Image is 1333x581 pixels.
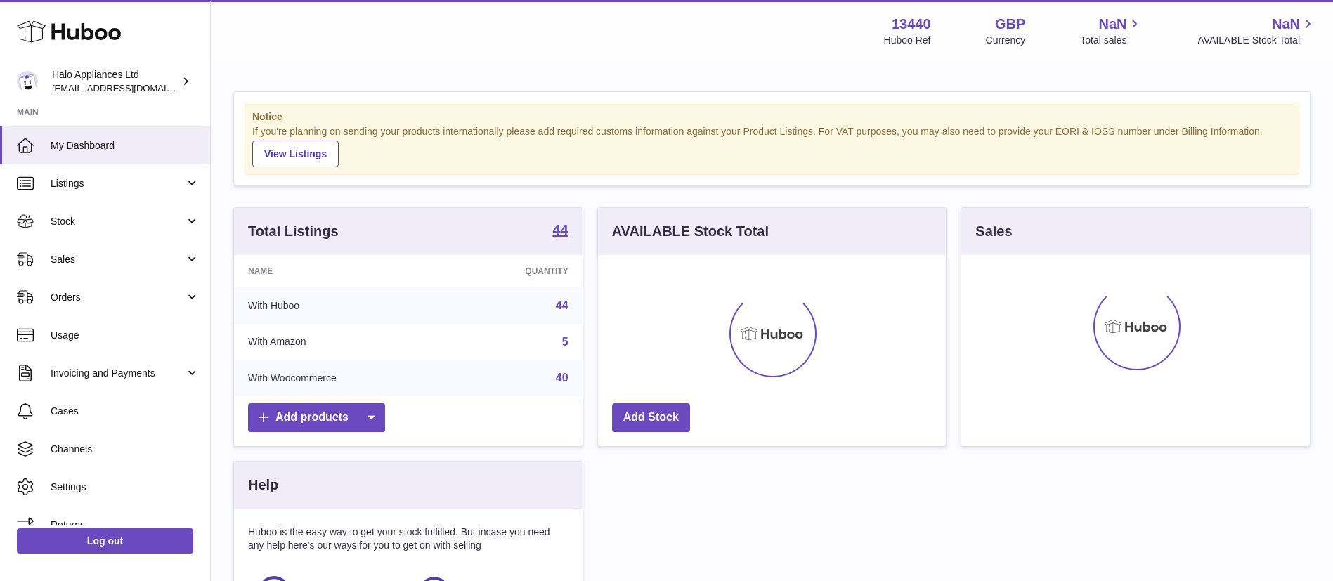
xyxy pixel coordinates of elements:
a: Add products [248,403,385,432]
h3: AVAILABLE Stock Total [612,222,769,241]
a: 5 [562,336,568,348]
div: Halo Appliances Ltd [52,68,178,95]
span: Settings [51,481,200,494]
h3: Sales [975,222,1012,241]
div: Huboo Ref [884,34,931,47]
strong: Notice [252,110,1292,124]
a: NaN AVAILABLE Stock Total [1197,15,1316,47]
h3: Help [248,476,278,495]
h3: Total Listings [248,222,339,241]
a: 40 [556,372,568,384]
img: internalAdmin-13440@internal.huboo.com [17,71,38,92]
span: Listings [51,177,185,190]
span: Cases [51,405,200,418]
span: Orders [51,291,185,304]
a: Add Stock [612,403,690,432]
strong: 44 [552,223,568,237]
strong: 13440 [892,15,931,34]
div: Currency [986,34,1026,47]
span: NaN [1272,15,1300,34]
td: With Woocommerce [234,360,450,396]
span: Invoicing and Payments [51,367,185,380]
span: Stock [51,215,185,228]
div: If you're planning on sending your products internationally please add required customs informati... [252,125,1292,167]
span: Sales [51,253,185,266]
p: Huboo is the easy way to get your stock fulfilled. But incase you need any help here's our ways f... [248,525,568,552]
td: With Huboo [234,287,450,324]
td: With Amazon [234,324,450,360]
span: Total sales [1080,34,1143,47]
a: Log out [17,528,193,554]
span: My Dashboard [51,139,200,152]
span: AVAILABLE Stock Total [1197,34,1316,47]
span: Usage [51,329,200,342]
span: [EMAIL_ADDRESS][DOMAIN_NAME] [52,82,207,93]
a: NaN Total sales [1080,15,1143,47]
a: 44 [552,223,568,240]
a: 44 [556,299,568,311]
strong: GBP [995,15,1025,34]
span: Returns [51,518,200,532]
th: Name [234,255,450,287]
th: Quantity [450,255,583,287]
span: Channels [51,443,200,456]
span: NaN [1098,15,1126,34]
a: View Listings [252,141,339,167]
